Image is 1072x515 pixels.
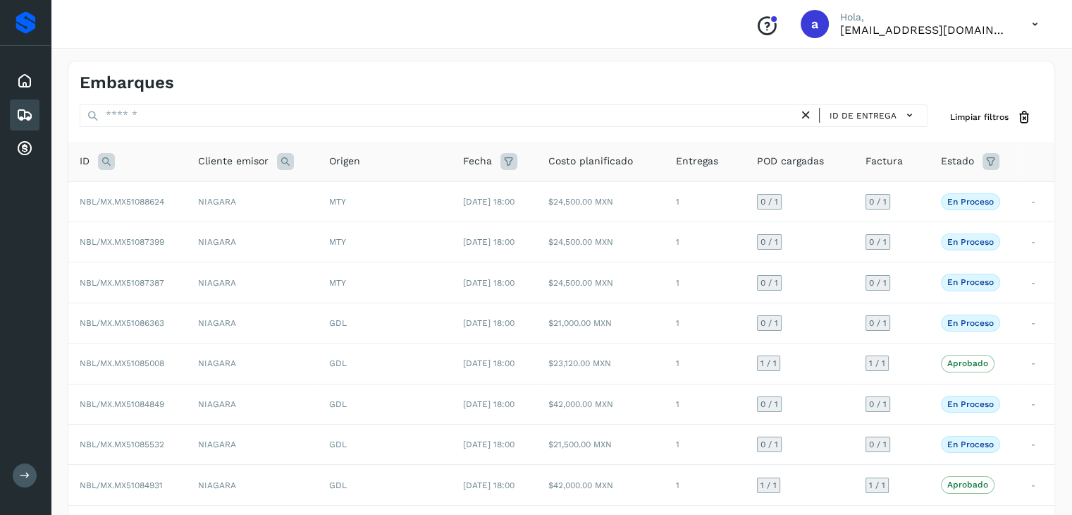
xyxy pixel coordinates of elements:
span: 0 / 1 [869,440,887,449]
span: GDL [329,440,347,449]
span: 0 / 1 [760,440,778,449]
span: 0 / 1 [869,198,887,206]
span: 1 / 1 [869,359,885,368]
span: NBL/MX.MX51084931 [80,480,163,490]
span: [DATE] 18:00 [463,480,515,490]
p: En proceso [947,197,994,207]
span: GDL [329,399,347,409]
h4: Embarques [80,73,174,93]
td: - [1020,303,1054,343]
td: - [1020,384,1054,424]
span: [DATE] 18:00 [463,278,515,288]
p: aux.facturacion@atpilot.mx [840,23,1009,37]
span: ID de entrega [830,109,897,122]
span: 0 / 1 [760,198,778,206]
span: POD cargadas [757,154,824,169]
span: 0 / 1 [760,319,778,327]
span: 0 / 1 [869,400,887,408]
span: 1 / 1 [869,481,885,490]
td: 1 [665,262,746,303]
td: NIAGARA [187,222,318,262]
td: NIAGARA [187,303,318,343]
span: 0 / 1 [869,279,887,287]
td: 1 [665,344,746,384]
div: Embarques [10,99,39,131]
button: ID de entrega [825,105,921,126]
span: MTY [329,197,346,207]
span: [DATE] 18:00 [463,358,515,368]
span: Cliente emisor [198,154,269,169]
td: 1 [665,425,746,465]
td: - [1020,425,1054,465]
td: NIAGARA [187,181,318,222]
td: 1 [665,384,746,424]
span: [DATE] 18:00 [463,237,515,247]
span: Origen [329,154,360,169]
div: Inicio [10,66,39,97]
td: $21,500.00 MXN [537,425,665,465]
td: $24,500.00 MXN [537,262,665,303]
td: 1 [665,303,746,343]
span: Factura [865,154,903,169]
p: Aprobado [947,358,988,368]
td: $24,500.00 MXN [537,181,665,222]
span: NBL/MX.MX51087387 [80,278,164,288]
span: MTY [329,278,346,288]
td: NIAGARA [187,344,318,384]
td: 1 [665,222,746,262]
td: - [1020,465,1054,505]
td: $23,120.00 MXN [537,344,665,384]
p: Aprobado [947,480,988,490]
td: $42,000.00 MXN [537,465,665,505]
td: $24,500.00 MXN [537,222,665,262]
p: En proceso [947,277,994,287]
span: GDL [329,318,347,328]
span: NBL/MX.MX51086363 [80,318,164,328]
button: Limpiar filtros [939,104,1043,131]
span: ID [80,154,90,169]
span: Limpiar filtros [950,111,1009,123]
span: GDL [329,480,347,490]
span: 0 / 1 [760,400,778,408]
td: NIAGARA [187,425,318,465]
td: - [1020,344,1054,384]
span: [DATE] 18:00 [463,399,515,409]
td: - [1020,181,1054,222]
p: En proceso [947,440,994,449]
span: Fecha [463,154,492,169]
p: En proceso [947,399,994,409]
div: Cuentas por cobrar [10,133,39,164]
span: NBL/MX.MX51085008 [80,358,164,368]
td: NIAGARA [187,465,318,505]
td: - [1020,262,1054,303]
td: NIAGARA [187,384,318,424]
td: NIAGARA [187,262,318,303]
td: $21,000.00 MXN [537,303,665,343]
p: Hola, [840,11,1009,23]
span: Estado [941,154,974,169]
span: NBL/MX.MX51084849 [80,399,164,409]
td: 1 [665,181,746,222]
p: En proceso [947,237,994,247]
span: NBL/MX.MX51088624 [80,197,164,207]
span: 0 / 1 [869,238,887,246]
span: 0 / 1 [760,279,778,287]
span: 1 / 1 [760,481,777,490]
span: Entregas [676,154,718,169]
span: NBL/MX.MX51085532 [80,440,164,449]
td: - [1020,222,1054,262]
span: 0 / 1 [760,238,778,246]
span: [DATE] 18:00 [463,318,515,328]
span: [DATE] 18:00 [463,197,515,207]
p: En proceso [947,318,994,328]
span: GDL [329,358,347,368]
span: MTY [329,237,346,247]
span: NBL/MX.MX51087399 [80,237,164,247]
span: 1 / 1 [760,359,777,368]
span: 0 / 1 [869,319,887,327]
span: Costo planificado [548,154,633,169]
span: [DATE] 18:00 [463,440,515,449]
td: $42,000.00 MXN [537,384,665,424]
td: 1 [665,465,746,505]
